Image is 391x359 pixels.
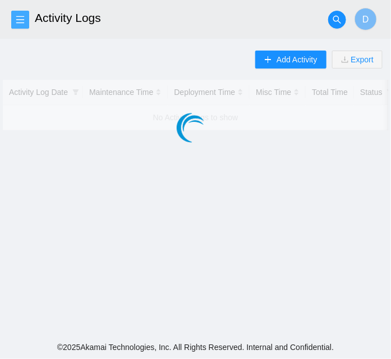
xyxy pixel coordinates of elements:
button: menu [11,11,29,29]
button: plusAdd Activity [255,51,326,69]
span: menu [12,15,29,24]
button: search [328,11,346,29]
span: search [329,15,346,24]
button: downloadExport [332,51,383,69]
span: plus [264,56,272,65]
span: D [362,12,369,26]
button: D [355,8,377,30]
span: Add Activity [277,53,317,66]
